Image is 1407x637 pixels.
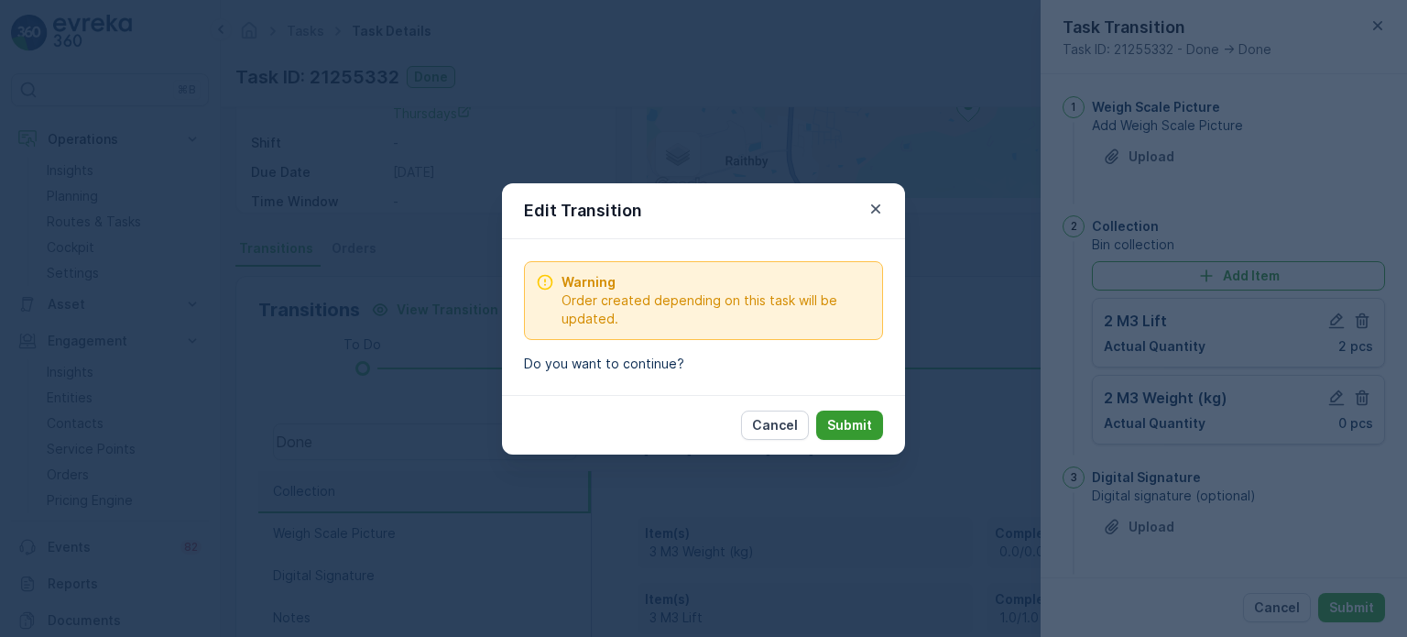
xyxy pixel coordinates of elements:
[524,355,883,373] p: Do you want to continue?
[741,411,809,440] button: Cancel
[752,416,798,434] p: Cancel
[562,273,871,291] span: Warning
[816,411,883,440] button: Submit
[524,198,642,224] p: Edit Transition
[827,416,872,434] p: Submit
[562,291,871,328] span: Order created depending on this task will be updated.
